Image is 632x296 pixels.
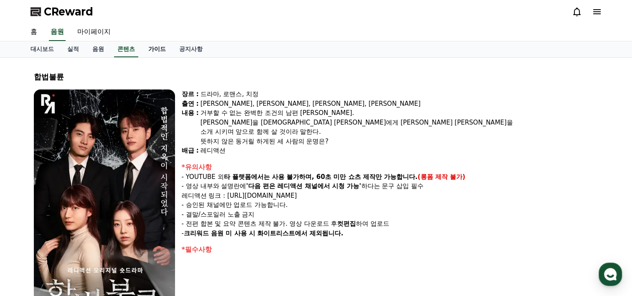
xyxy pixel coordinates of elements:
[173,41,209,57] a: 공지사항
[3,227,55,248] a: 홈
[182,99,199,109] div: 출연 :
[129,239,139,246] span: 설정
[201,127,599,137] div: 소개 시키며 앞으로 함께 살 것이라 말한다.
[246,182,361,190] strong: '다음 편은 레디액션 채널에서 시청 가능'
[182,200,599,210] p: - 승인된 채널에만 업로드 가능합니다.
[182,191,599,201] p: 레디액션 링크 : [URL][DOMAIN_NAME]
[49,23,66,41] a: 음원
[182,89,199,99] div: 장르 :
[201,118,599,128] div: [PERSON_NAME]을 [DEMOGRAPHIC_DATA] [PERSON_NAME]에게 [PERSON_NAME] [PERSON_NAME]을
[418,173,465,181] strong: (롱폼 제작 불가)
[142,41,173,57] a: 가이드
[44,5,93,18] span: CReward
[184,230,343,237] strong: 크리워드 음원 미 사용 시 화이트리스트에서 제외됩니다.
[337,220,356,227] strong: 컷편집
[76,240,86,246] span: 대화
[182,108,199,146] div: 내용 :
[201,99,599,109] div: [PERSON_NAME], [PERSON_NAME], [PERSON_NAME], [PERSON_NAME]
[34,71,599,83] div: 합법불륜
[182,146,199,156] div: 배급 :
[26,239,31,246] span: 홈
[224,173,418,181] strong: 타 플랫폼에서는 사용 불가하며, 60초 미만 쇼츠 제작만 가능합니다.
[55,227,108,248] a: 대화
[182,245,599,255] div: *필수사항
[24,41,61,57] a: 대시보드
[30,5,93,18] a: CReward
[34,89,62,118] img: logo
[182,210,599,219] p: - 결말/스포일러 노출 금지
[86,41,111,57] a: 음원
[114,41,138,57] a: 콘텐츠
[182,219,599,229] p: - 전편 합본 및 요약 콘텐츠 제작 불가. 영상 다운로드 후 하여 업로드
[61,41,86,57] a: 실적
[182,181,599,191] p: - 영상 내부와 설명란에 하다는 문구 삽입 필수
[201,137,599,146] div: 뜻하지 않은 동거릴 하게된 세 사람의 운명은?
[182,162,599,172] div: *유의사항
[24,23,44,41] a: 홈
[71,23,117,41] a: 마이페이지
[182,229,599,238] p: -
[201,108,599,118] div: 거부할 수 없는 완벽한 조건의 남편 [PERSON_NAME].
[182,172,599,182] p: - YOUTUBE 외
[201,146,599,156] div: 레디액션
[201,89,599,99] div: 드라마, 로맨스, 치정
[108,227,160,248] a: 설정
